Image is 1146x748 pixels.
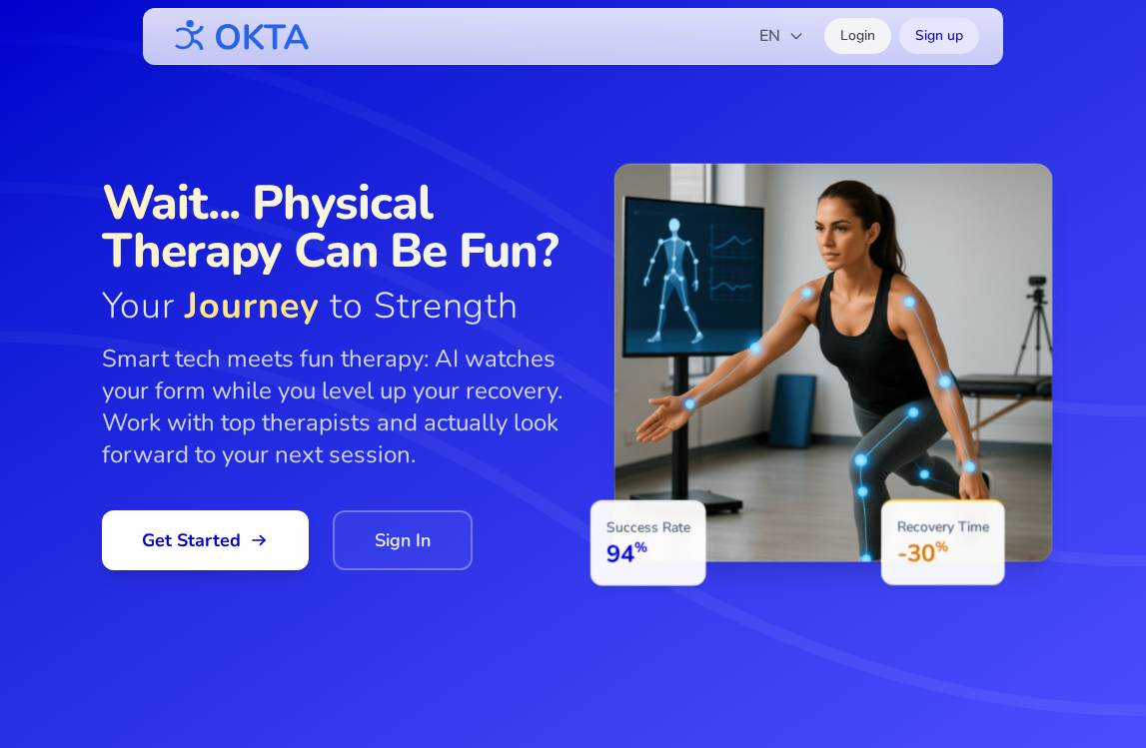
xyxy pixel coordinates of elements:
span: EN [759,24,804,48]
span: Journey [185,282,320,331]
button: EN [747,16,816,56]
a: Sign up [899,18,979,54]
p: -30 [896,536,988,568]
p: 94 [605,537,689,569]
span: Your to Strength [102,287,573,327]
span: Wait... Physical Therapy Can Be Fun? [102,179,573,275]
p: Smart tech meets fun therapy: AI watches your form while you level up your recovery. Work with to... [102,343,573,470]
img: OKTA logo [167,10,311,62]
a: Login [824,18,891,54]
p: Success Rate [605,517,689,537]
span: Get Started [142,526,269,554]
a: Sign In [333,510,473,570]
a: Get Started [102,510,309,570]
